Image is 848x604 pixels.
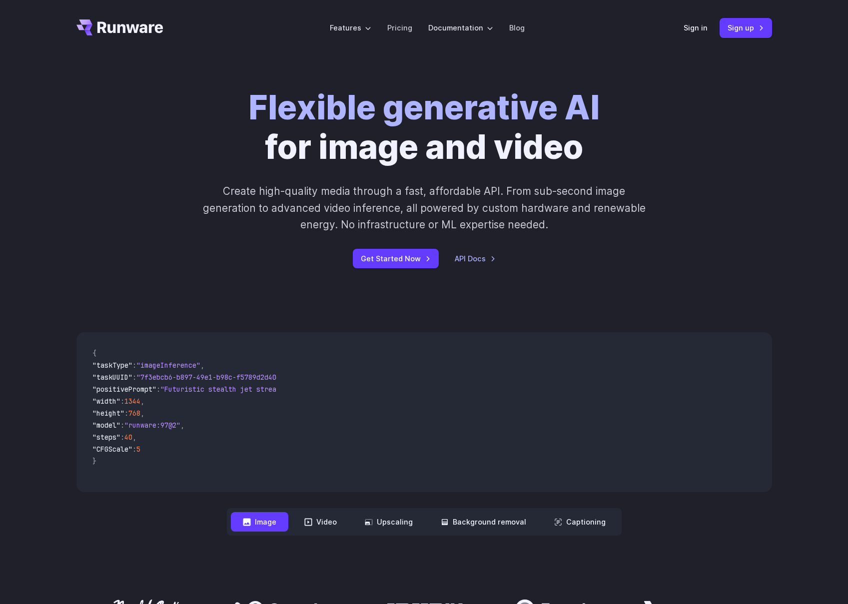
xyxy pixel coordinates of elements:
[330,22,371,33] label: Features
[248,87,600,127] strong: Flexible generative AI
[132,373,136,382] span: :
[92,373,132,382] span: "taskUUID"
[92,361,132,370] span: "taskType"
[124,397,140,406] span: 1344
[136,373,288,382] span: "7f3ebcb6-b897-49e1-b98c-f5789d2d40d7"
[120,421,124,430] span: :
[156,385,160,394] span: :
[132,433,136,442] span: ,
[428,22,493,33] label: Documentation
[200,361,204,370] span: ,
[387,22,412,33] a: Pricing
[136,361,200,370] span: "imageInference"
[201,183,647,233] p: Create high-quality media through a fast, affordable API. From sub-second image generation to adv...
[76,19,163,35] a: Go to /
[92,409,124,418] span: "height"
[684,22,708,33] a: Sign in
[455,253,496,264] a: API Docs
[128,409,140,418] span: 768
[429,512,538,532] button: Background removal
[120,433,124,442] span: :
[140,397,144,406] span: ,
[92,385,156,394] span: "positivePrompt"
[292,512,349,532] button: Video
[160,385,524,394] span: "Futuristic stealth jet streaking through a neon-lit cityscape with glowing purple exhaust"
[120,397,124,406] span: :
[92,457,96,466] span: }
[353,249,439,268] a: Get Started Now
[92,397,120,406] span: "width"
[720,18,772,37] a: Sign up
[92,421,120,430] span: "model"
[180,421,184,430] span: ,
[136,445,140,454] span: 5
[92,445,132,454] span: "CFGScale"
[140,409,144,418] span: ,
[124,409,128,418] span: :
[231,512,288,532] button: Image
[509,22,525,33] a: Blog
[132,445,136,454] span: :
[124,433,132,442] span: 40
[353,512,425,532] button: Upscaling
[248,88,600,167] h1: for image and video
[124,421,180,430] span: "runware:97@2"
[92,433,120,442] span: "steps"
[92,349,96,358] span: {
[542,512,618,532] button: Captioning
[132,361,136,370] span: :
